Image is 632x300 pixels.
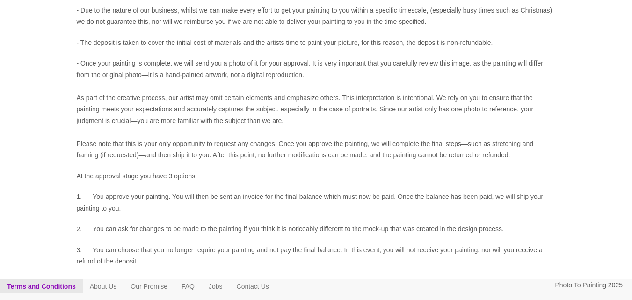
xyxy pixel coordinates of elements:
p: - Once your painting is complete, we will send you a photo of it for your approval. It is very im... [77,58,556,161]
a: FAQ [174,279,202,293]
p: Photo To Painting 2025 [555,279,623,291]
p: 2. You can ask for changes to be made to the painting if you think it is noticeably different to ... [77,223,556,235]
a: Our Promise [123,279,174,293]
p: - If we owe you money, we will refund some or all of the payment that you made to us as soon as r... [77,277,556,300]
p: - Due to the nature of our business, whilst we can make every effort to get your painting to you ... [77,5,556,28]
p: At the approval stage you have 3 options: [77,170,556,182]
a: About Us [83,279,124,293]
p: - The deposit is taken to cover the initial cost of materials and the artists time to paint your ... [77,37,556,49]
p: 1. You approve your painting. You will then be sent an invoice for the final balance which must n... [77,191,556,214]
p: 3. You can choose that you no longer require your painting and not pay the final balance. In this... [77,244,556,267]
a: Jobs [202,279,230,293]
a: Contact Us [230,279,276,293]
